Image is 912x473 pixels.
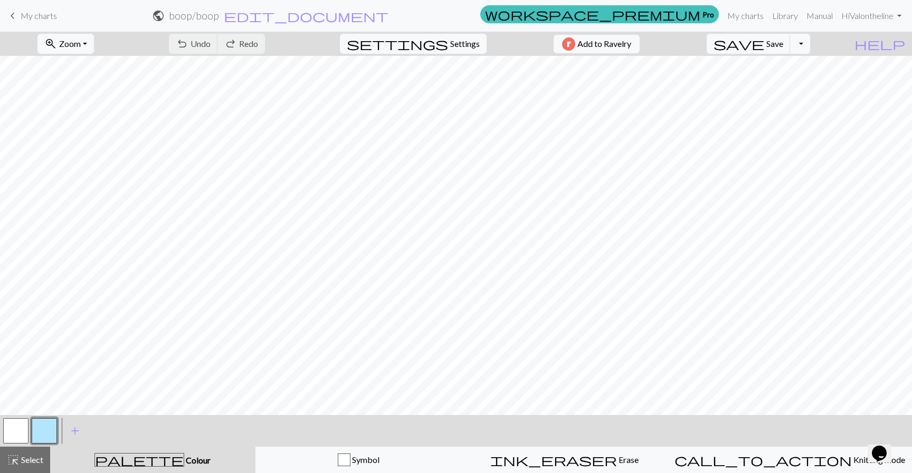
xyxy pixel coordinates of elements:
[184,455,211,465] span: Colour
[837,5,906,26] a: HiValontheline
[617,455,639,465] span: Erase
[37,34,94,54] button: Zoom
[224,8,388,23] span: edit_document
[21,11,57,21] span: My charts
[674,452,852,467] span: call_to_action
[450,37,480,50] span: Settings
[6,7,57,25] a: My charts
[461,447,668,473] button: Erase
[723,5,768,26] a: My charts
[802,5,837,26] a: Manual
[69,423,81,438] span: add
[554,35,640,53] button: Add to Ravelry
[714,36,764,51] span: save
[768,5,802,26] a: Library
[852,455,905,465] span: Knitting mode
[854,36,905,51] span: help
[490,452,617,467] span: ink_eraser
[347,37,448,50] i: Settings
[350,455,379,465] span: Symbol
[707,34,791,54] button: Save
[50,447,255,473] button: Colour
[255,447,462,473] button: Symbol
[44,36,57,51] span: zoom_in
[562,37,575,51] img: Ravelry
[95,452,184,467] span: palette
[577,37,631,51] span: Add to Ravelry
[868,431,901,462] iframe: chat widget
[766,38,783,49] span: Save
[59,38,81,49] span: Zoom
[6,8,19,23] span: keyboard_arrow_left
[340,34,487,54] button: SettingsSettings
[7,452,20,467] span: highlight_alt
[169,9,219,22] h2: boop / boop
[480,5,719,23] a: Pro
[485,7,700,22] span: workspace_premium
[347,36,448,51] span: settings
[152,8,165,23] span: public
[668,447,912,473] button: Knitting mode
[20,455,43,465] span: Select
